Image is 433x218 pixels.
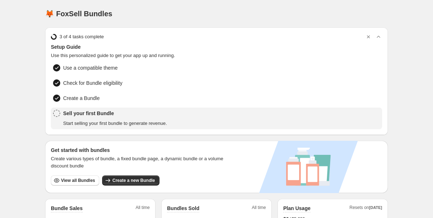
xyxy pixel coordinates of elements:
[45,9,112,18] h1: 🦊 FoxSell Bundles
[63,110,167,117] span: Sell your first Bundle
[51,147,230,154] h3: Get started with bundles
[51,52,382,59] span: Use this personalized guide to get your app up and running.
[51,43,382,51] span: Setup Guide
[63,64,118,71] span: Use a compatible theme
[60,33,104,40] span: 3 of 4 tasks complete
[63,79,122,87] span: Check for Bundle eligibility
[61,178,95,183] span: View all Bundles
[167,205,199,212] h2: Bundles Sold
[63,120,167,127] span: Start selling your first bundle to generate revenue.
[51,175,99,186] button: View all Bundles
[350,205,382,213] span: Resets on
[102,175,159,186] button: Create a new Bundle
[51,155,230,170] span: Create various types of bundle, a fixed bundle page, a dynamic bundle or a volume discount bundle
[63,95,100,102] span: Create a Bundle
[283,205,310,212] h2: Plan Usage
[112,178,155,183] span: Create a new Bundle
[51,205,83,212] h2: Bundle Sales
[369,205,382,210] span: [DATE]
[136,205,150,213] span: All time
[252,205,266,213] span: All time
